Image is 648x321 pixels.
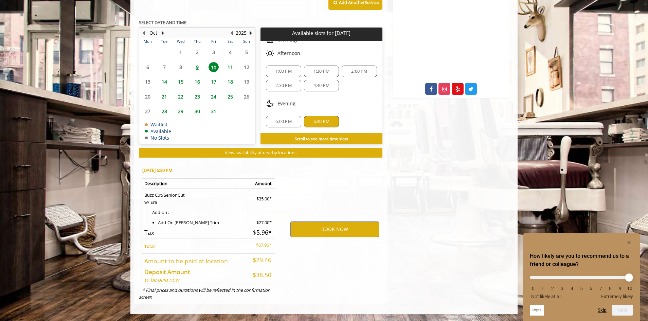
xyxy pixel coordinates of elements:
[159,77,169,87] span: 14
[149,29,157,37] button: Oct
[209,92,219,102] span: 24
[625,238,633,247] button: Hide survey
[530,271,633,299] div: How likely are you to recommend us to a friend or colleague? Select an option from 0 to 10, with ...
[617,286,624,291] li: 9
[156,38,172,45] th: Tue
[141,29,146,37] button: Previous Month
[569,286,575,291] li: 4
[275,119,291,124] span: 6:00 PM
[140,38,156,45] th: Mon
[266,80,301,91] div: 2:30 PM
[159,92,169,102] span: 21
[173,89,189,104] td: Select day22
[266,66,301,77] div: 1:00 PM
[266,100,274,108] img: evening slots
[189,74,205,89] td: Select day16
[222,74,238,89] td: Select day18
[304,66,339,77] div: 1:30 PM
[189,59,205,74] td: Select day9
[176,106,186,116] span: 29
[598,307,607,313] button: Skip
[225,149,296,156] span: View availability at nearby locations
[246,189,275,206] td: $35.00*
[249,229,272,236] h5: $5.96*
[295,136,348,141] b: Scroll to see more time slots
[205,74,222,89] td: Select day17
[222,89,238,104] td: Select day25
[313,119,329,124] span: 6:30 PM
[145,129,171,134] td: Available
[607,286,614,291] li: 8
[277,37,297,42] span: Morning
[156,104,172,119] td: Select day28
[222,59,238,74] td: Select day11
[144,258,244,264] h5: Amount to be paid at location
[209,62,219,72] span: 10
[539,286,546,291] li: 1
[144,276,179,283] i: to be paid now
[313,69,329,74] span: 1:30 PM
[277,101,295,106] span: Evening
[173,38,189,45] th: Wed
[530,238,633,316] div: How likely are you to recommend us to a friend or colleague? Select an option from 0 to 10, with ...
[192,77,202,87] span: 16
[249,272,272,278] h5: $38.50
[192,92,202,102] span: 23
[159,106,169,116] span: 28
[192,106,202,116] span: 30
[205,104,222,119] td: Select day31
[205,89,222,104] td: Select day24
[597,286,604,291] li: 7
[189,104,205,119] td: Select day30
[246,216,275,226] td: $27.00*
[139,148,382,158] button: View availability at nearby locations
[626,286,633,291] li: 10
[225,77,235,87] span: 18
[205,38,222,45] th: Fri
[209,106,219,116] span: 31
[156,74,172,89] td: Select day14
[142,167,173,173] b: [DATE] 6:30 PM
[139,287,270,300] i: * Final prices and durations will be reflected in the confirmation screen
[601,294,633,299] span: Extremely likely
[313,83,329,88] span: 4:40 PM
[142,206,247,216] td: Add-on :
[248,29,253,37] button: Next Year
[229,29,234,37] button: Previous Year
[160,29,165,37] button: Next Month
[530,286,537,291] li: 0
[176,92,186,102] span: 22
[549,286,556,291] li: 2
[612,305,633,316] button: Next question
[588,286,594,291] li: 6
[144,268,190,276] b: Deposit Amount
[176,77,186,87] span: 15
[290,221,379,237] button: BOOK NOW
[225,92,235,102] span: 25
[304,80,339,91] div: 4:40 PM
[304,116,339,127] div: 6:30 PM
[266,116,301,127] div: 6:00 PM
[225,62,235,72] span: 11
[530,252,633,268] h2: How likely are you to recommend us to a friend or colleague? Select an option from 0 to 10, with ...
[158,219,244,226] li: Add-On [PERSON_NAME] Trim
[189,89,205,104] td: Select day23
[263,30,379,36] p: Available slots for [DATE]
[205,59,222,74] td: Select day10
[266,49,274,57] img: afternoon slots
[173,104,189,119] td: Select day29
[249,257,272,263] h5: $29.46
[192,62,202,72] span: 9
[173,74,189,89] td: Select day15
[275,69,291,74] span: 1:00 PM
[142,189,247,206] td: Buzz Cut/Senior Cut w/ Era
[238,38,255,45] th: Sun
[222,38,238,45] th: Sat
[144,180,167,186] b: Description
[277,51,300,56] span: Afternoon
[351,69,367,74] span: 2:00 PM
[249,242,272,249] p: $67.96*
[139,19,186,25] b: SELECT DATE AND TIME
[144,243,155,249] b: Total
[531,294,561,299] span: Not likely at all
